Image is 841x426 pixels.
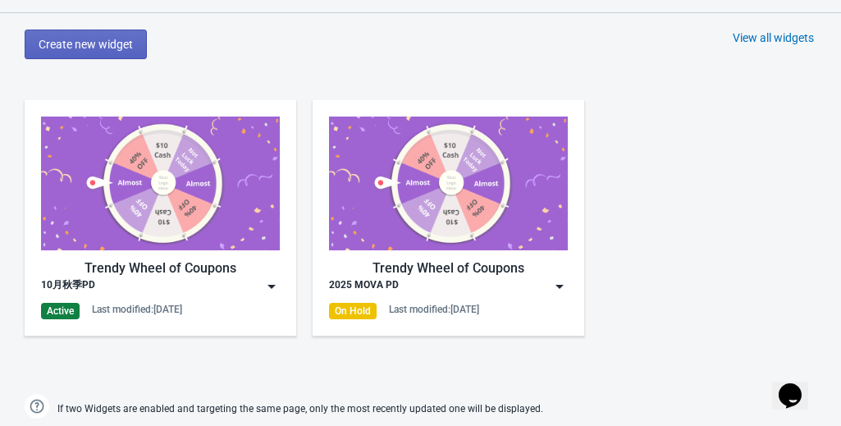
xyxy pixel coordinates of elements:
[41,278,95,295] div: 10月秋季PD
[329,303,377,319] div: On Hold
[772,360,825,410] iframe: chat widget
[41,303,80,319] div: Active
[733,30,814,46] div: View all widgets
[25,30,147,59] button: Create new widget
[329,278,399,295] div: 2025 MOVA PD
[551,278,568,295] img: dropdown.png
[41,117,280,250] img: trendy_game.png
[389,303,479,316] div: Last modified: [DATE]
[92,303,182,316] div: Last modified: [DATE]
[329,259,568,278] div: Trendy Wheel of Coupons
[329,117,568,250] img: trendy_game.png
[41,259,280,278] div: Trendy Wheel of Coupons
[25,394,49,419] img: help.png
[39,38,133,51] span: Create new widget
[263,278,280,295] img: dropdown.png
[57,396,543,423] span: If two Widgets are enabled and targeting the same page, only the most recently updated one will b...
